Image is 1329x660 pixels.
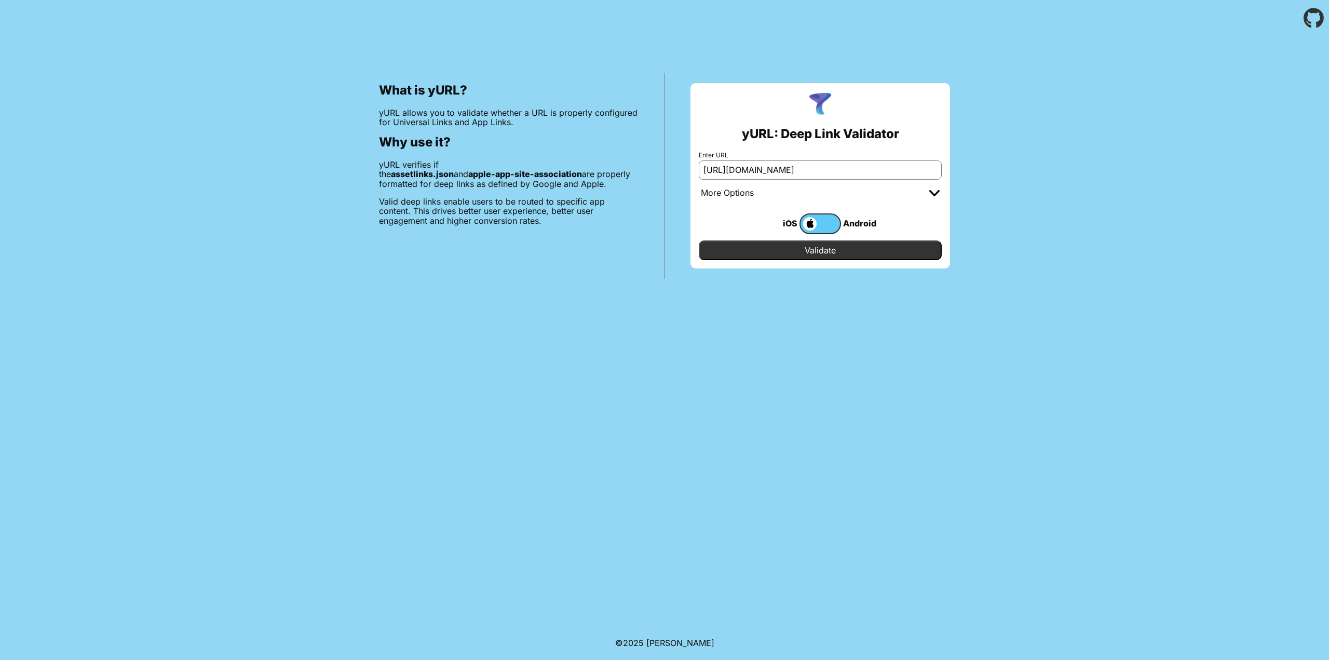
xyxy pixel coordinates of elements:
div: Android [841,217,883,230]
b: assetlinks.json [391,169,454,179]
h2: Why use it? [379,135,638,150]
a: Michael Ibragimchayev's Personal Site [646,638,714,648]
footer: © [615,626,714,660]
p: yURL allows you to validate whether a URL is properly configured for Universal Links and App Links. [379,108,638,127]
span: 2025 [623,638,644,648]
label: Enter URL [699,152,942,159]
h2: What is yURL? [379,83,638,98]
h2: yURL: Deep Link Validator [742,127,899,141]
img: chevron [929,190,940,196]
b: apple-app-site-association [468,169,582,179]
div: iOS [758,217,799,230]
p: yURL verifies if the and are properly formatted for deep links as defined by Google and Apple. [379,160,638,188]
img: yURL Logo [807,91,834,118]
input: e.g. https://app.chayev.com/xyx [699,160,942,179]
input: Validate [699,240,942,260]
p: Valid deep links enable users to be routed to specific app content. This drives better user exper... [379,197,638,225]
div: More Options [701,188,754,198]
